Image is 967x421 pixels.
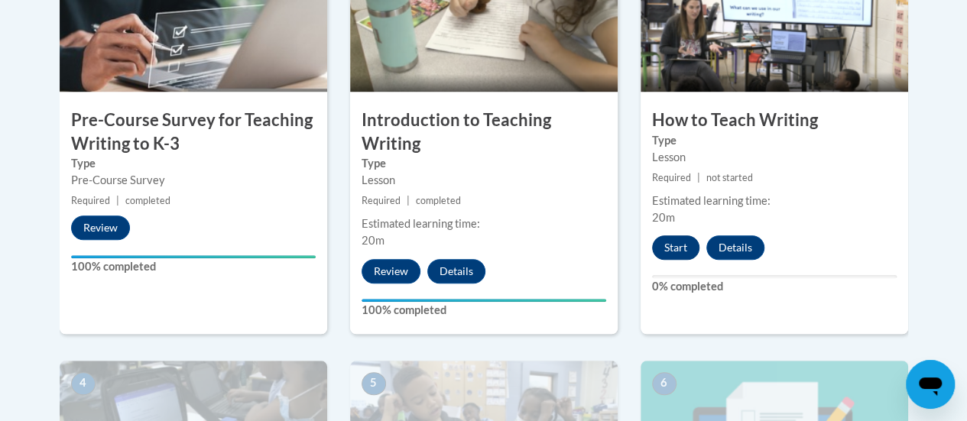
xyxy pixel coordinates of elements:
[71,255,316,258] div: Your progress
[362,215,606,232] div: Estimated learning time:
[362,259,420,283] button: Review
[362,195,401,206] span: Required
[652,172,691,183] span: Required
[641,108,908,132] h3: How to Teach Writing
[427,259,485,283] button: Details
[652,193,897,209] div: Estimated learning time:
[652,235,699,260] button: Start
[71,195,110,206] span: Required
[71,372,96,395] span: 4
[71,155,316,172] label: Type
[350,108,618,156] h3: Introduction to Teaching Writing
[706,235,764,260] button: Details
[652,372,677,395] span: 6
[652,149,897,166] div: Lesson
[60,108,327,156] h3: Pre-Course Survey for Teaching Writing to K-3
[125,195,170,206] span: completed
[71,172,316,189] div: Pre-Course Survey
[706,172,753,183] span: not started
[362,172,606,189] div: Lesson
[652,278,897,295] label: 0% completed
[362,372,386,395] span: 5
[71,258,316,275] label: 100% completed
[362,155,606,172] label: Type
[652,211,675,224] span: 20m
[407,195,410,206] span: |
[116,195,119,206] span: |
[362,234,385,247] span: 20m
[362,302,606,319] label: 100% completed
[906,360,955,409] iframe: Button to launch messaging window
[362,299,606,302] div: Your progress
[71,215,130,240] button: Review
[652,132,897,149] label: Type
[697,172,700,183] span: |
[416,195,461,206] span: completed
